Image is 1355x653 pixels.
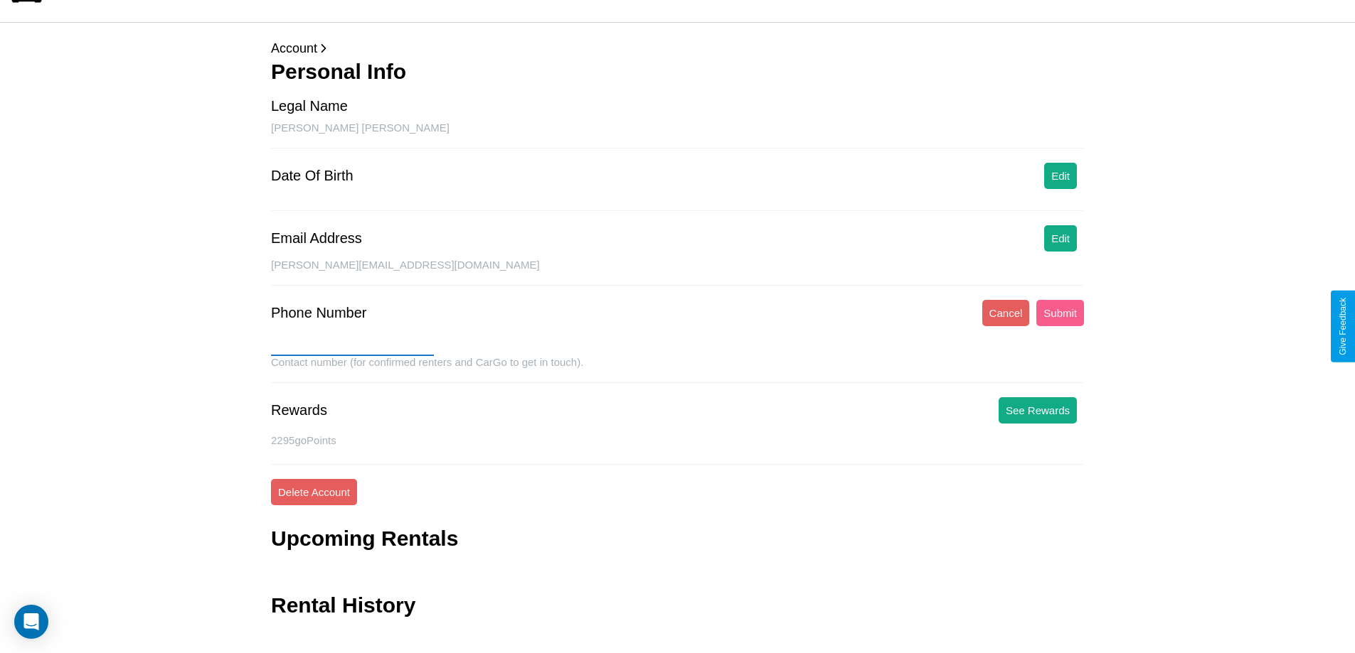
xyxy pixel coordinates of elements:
div: Open Intercom Messenger [14,605,48,639]
button: Edit [1044,163,1077,189]
h3: Personal Info [271,60,1084,84]
div: Rewards [271,402,327,419]
p: 2295 goPoints [271,431,1084,450]
div: Email Address [271,230,362,247]
div: [PERSON_NAME] [PERSON_NAME] [271,122,1084,149]
button: Submit [1036,300,1084,326]
div: Phone Number [271,305,367,321]
button: Cancel [982,300,1030,326]
div: Date Of Birth [271,168,354,184]
div: Give Feedback [1338,298,1348,355]
div: Legal Name [271,98,348,114]
div: [PERSON_NAME][EMAIL_ADDRESS][DOMAIN_NAME] [271,259,1084,286]
button: Edit [1044,225,1077,252]
h3: Rental History [271,593,415,617]
p: Account [271,37,1084,60]
button: See Rewards [999,397,1077,423]
div: Contact number (for confirmed renters and CarGo to get in touch). [271,356,1084,383]
h3: Upcoming Rentals [271,527,458,551]
button: Delete Account [271,479,357,505]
